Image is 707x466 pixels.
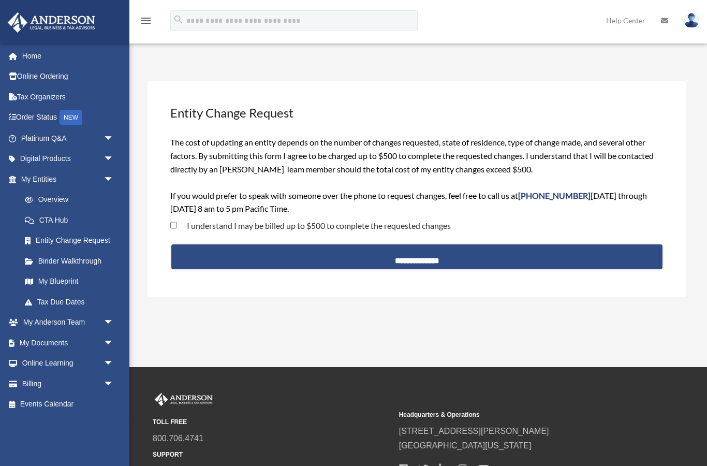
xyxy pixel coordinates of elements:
a: Home [7,46,129,66]
a: Overview [14,190,129,210]
h3: Entity Change Request [169,103,665,123]
a: CTA Hub [14,210,129,230]
a: Order StatusNEW [7,107,129,128]
label: I understand I may be billed up to $500 to complete the requested changes [177,222,451,230]
small: SUPPORT [153,449,392,460]
span: [PHONE_NUMBER] [518,191,591,200]
a: Tax Organizers [7,86,129,107]
div: NEW [60,110,82,125]
a: Online Learningarrow_drop_down [7,353,129,374]
a: Entity Change Request [14,230,124,251]
a: [STREET_ADDRESS][PERSON_NAME] [399,427,549,435]
a: Binder Walkthrough [14,251,129,271]
a: My Blueprint [14,271,129,292]
a: Tax Due Dates [14,292,129,312]
span: arrow_drop_down [104,169,124,190]
span: arrow_drop_down [104,312,124,333]
span: arrow_drop_down [104,373,124,395]
a: Online Ordering [7,66,129,87]
a: 800.706.4741 [153,434,203,443]
span: arrow_drop_down [104,332,124,354]
a: My Anderson Teamarrow_drop_down [7,312,129,333]
span: arrow_drop_down [104,149,124,170]
img: Anderson Advisors Platinum Portal [5,12,98,33]
a: menu [140,18,152,27]
span: The cost of updating an entity depends on the number of changes requested, state of residence, ty... [170,137,654,213]
span: arrow_drop_down [104,353,124,374]
i: search [173,14,184,25]
img: User Pic [684,13,699,28]
a: My Entitiesarrow_drop_down [7,169,129,190]
img: Anderson Advisors Platinum Portal [153,393,215,406]
a: Platinum Q&Aarrow_drop_down [7,128,129,149]
i: menu [140,14,152,27]
a: Events Calendar [7,394,129,415]
a: My Documentsarrow_drop_down [7,332,129,353]
small: Headquarters & Operations [399,410,638,420]
span: arrow_drop_down [104,128,124,149]
a: [GEOGRAPHIC_DATA][US_STATE] [399,441,532,450]
small: TOLL FREE [153,417,392,428]
a: Billingarrow_drop_down [7,373,129,394]
a: Digital Productsarrow_drop_down [7,149,129,169]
